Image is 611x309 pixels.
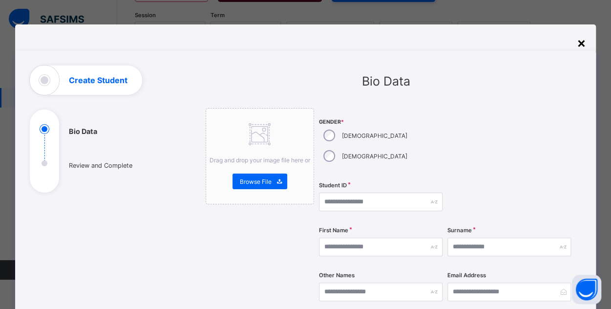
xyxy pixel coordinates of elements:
h1: Create Student [69,76,127,84]
label: [DEMOGRAPHIC_DATA] [342,132,407,139]
label: Surname [447,227,472,234]
span: Browse File [240,178,272,185]
span: Gender [319,119,442,125]
label: First Name [319,227,348,234]
label: Email Address [447,272,486,279]
div: Drag and drop your image file here orBrowse File [206,108,314,204]
div: × [577,34,586,51]
button: Open asap [572,275,601,304]
span: Bio Data [362,74,410,88]
label: Student ID [319,182,347,189]
label: [DEMOGRAPHIC_DATA] [342,153,407,160]
label: Other Names [319,272,355,279]
span: Drag and drop your image file here or [210,156,310,164]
